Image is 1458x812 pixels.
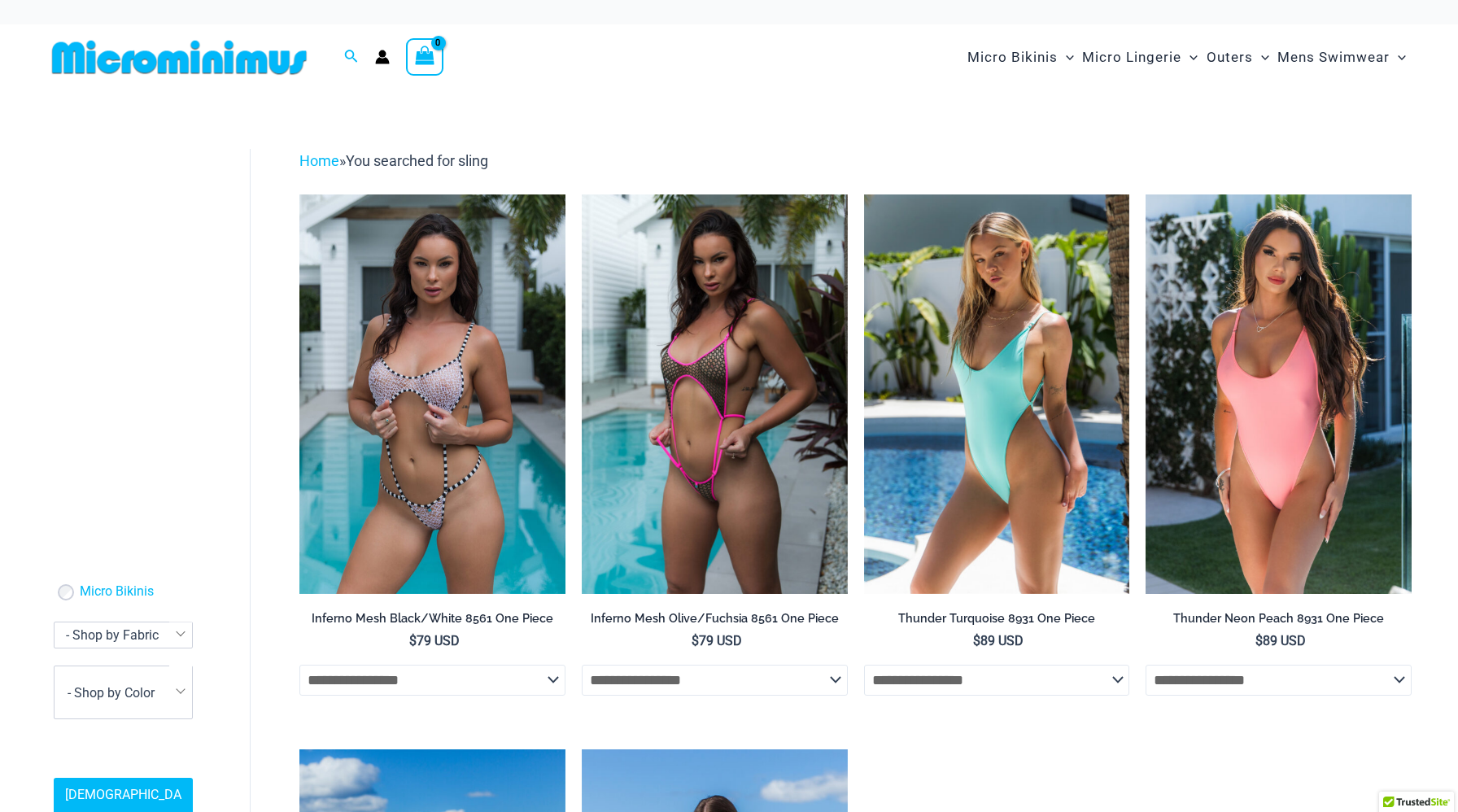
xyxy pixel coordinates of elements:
span: Menu Toggle [1181,37,1198,78]
span: » [299,152,488,169]
img: Inferno Mesh Olive Fuchsia 8561 One Piece 02 [582,194,848,593]
a: Inferno Mesh Olive Fuchsia 8561 One Piece 02Inferno Mesh Olive Fuchsia 8561 One Piece 07Inferno M... [582,194,848,593]
bdi: 89 USD [973,633,1024,648]
a: Account icon link [375,50,390,64]
span: $ [409,633,417,648]
span: Mens Swimwear [1277,37,1390,78]
span: - Shop by Fabric [66,627,159,643]
a: Micro LingerieMenu ToggleMenu Toggle [1078,33,1202,82]
a: Thunder Neon Peach 8931 One Piece 01Thunder Neon Peach 8931 One Piece 03Thunder Neon Peach 8931 O... [1146,194,1412,593]
a: Micro BikinisMenu ToggleMenu Toggle [963,33,1078,82]
span: - Shop by Fabric [54,622,193,648]
a: Thunder Turquoise 8931 One Piece 03Thunder Turquoise 8931 One Piece 05Thunder Turquoise 8931 One ... [864,194,1130,593]
a: OutersMenu ToggleMenu Toggle [1203,33,1273,82]
span: $ [1255,633,1263,648]
h2: Inferno Mesh Black/White 8561 One Piece [299,611,565,626]
span: Menu Toggle [1253,37,1269,78]
span: - Shop by Color [55,666,192,718]
span: Menu Toggle [1058,37,1074,78]
bdi: 79 USD [692,633,742,648]
span: Menu Toggle [1390,37,1406,78]
span: Outers [1207,37,1253,78]
span: - Shop by Fabric [55,622,192,648]
a: View Shopping Cart, empty [406,38,443,76]
nav: Site Navigation [961,30,1412,85]
bdi: 79 USD [409,633,460,648]
a: Micro Bikinis [80,583,154,600]
img: Inferno Mesh Black White 8561 One Piece 05 [299,194,565,593]
span: $ [973,633,980,648]
h2: Thunder Turquoise 8931 One Piece [864,611,1130,626]
h2: Inferno Mesh Olive/Fuchsia 8561 One Piece [582,611,848,626]
span: You searched for sling [346,152,488,169]
span: - Shop by Color [68,685,155,701]
a: Thunder Turquoise 8931 One Piece [864,611,1130,632]
a: Search icon link [344,47,359,68]
img: Thunder Turquoise 8931 One Piece 03 [864,194,1130,593]
a: Inferno Mesh Olive/Fuchsia 8561 One Piece [582,611,848,632]
img: Thunder Neon Peach 8931 One Piece 01 [1146,194,1412,593]
h2: Thunder Neon Peach 8931 One Piece [1146,611,1412,626]
span: Micro Bikinis [967,37,1058,78]
a: Inferno Mesh Black White 8561 One Piece 05Inferno Mesh Black White 8561 One Piece 08Inferno Mesh ... [299,194,565,593]
span: - Shop by Color [54,666,193,719]
a: Mens SwimwearMenu ToggleMenu Toggle [1273,33,1410,82]
iframe: TrustedSite Certified [54,136,200,461]
img: MM SHOP LOGO FLAT [46,39,313,76]
bdi: 89 USD [1255,633,1306,648]
a: Inferno Mesh Black/White 8561 One Piece [299,611,565,632]
a: Thunder Neon Peach 8931 One Piece [1146,611,1412,632]
a: Home [299,152,339,169]
span: $ [692,633,699,648]
span: Micro Lingerie [1082,37,1181,78]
